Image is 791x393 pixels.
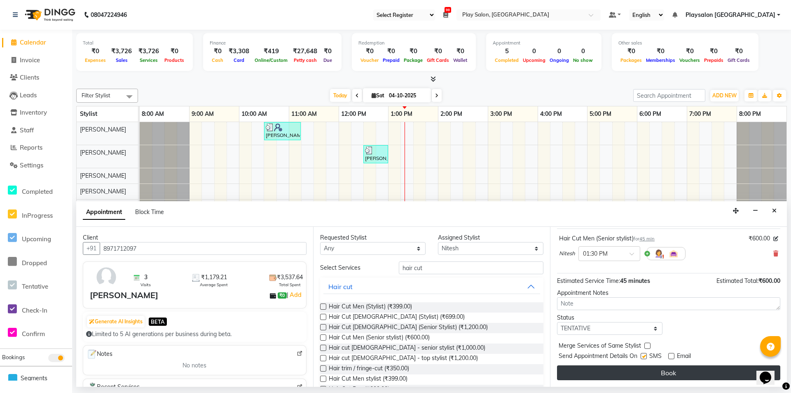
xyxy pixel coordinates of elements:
[686,11,775,19] span: Playsalon [GEOGRAPHIC_DATA]
[358,47,381,56] div: ₹0
[86,330,303,339] div: Limited to 5 AI generations per business during beta.
[364,146,387,162] div: [PERSON_NAME] ., TK02, 12:30 PM-01:00 PM, Deluxe Manicure
[493,47,521,56] div: 5
[451,47,469,56] div: ₹0
[768,205,780,217] button: Close
[80,149,126,156] span: [PERSON_NAME]
[288,290,303,300] a: Add
[773,236,778,241] i: Edit price
[314,264,393,272] div: Select Services
[637,108,663,120] a: 6:00 PM
[329,313,465,323] span: Hair Cut [DEMOGRAPHIC_DATA] (Stylist) (₹699.00)
[329,374,407,385] span: Hair Cut Men stylist (₹399.00)
[493,57,521,63] span: Completed
[329,364,409,374] span: Hair trim / fringe-cut (₹350.00)
[22,282,48,290] span: Tentative
[758,277,780,285] span: ₹600.00
[80,110,97,118] span: Stylist
[83,233,307,242] div: Client
[587,108,613,120] a: 5:00 PM
[339,108,368,120] a: 12:00 PM
[571,47,595,56] div: 0
[425,57,451,63] span: Gift Cards
[210,57,225,63] span: Cash
[135,208,164,216] span: Block Time
[144,273,147,282] span: 3
[83,47,108,56] div: ₹0
[388,108,414,120] a: 1:00 PM
[20,126,34,134] span: Staff
[559,234,655,243] div: Hair Cut Men (Senior stylist)
[644,57,677,63] span: Memberships
[677,57,702,63] span: Vouchers
[725,57,752,63] span: Gift Cards
[21,3,77,26] img: logo
[253,47,290,56] div: ₹419
[20,56,40,64] span: Invoice
[114,57,130,63] span: Sales
[140,108,166,120] a: 8:00 AM
[521,57,548,63] span: Upcoming
[386,89,428,102] input: 2025-10-04
[328,282,353,292] div: Hair cut
[618,40,752,47] div: Other sales
[425,47,451,56] div: ₹0
[538,108,564,120] a: 4:00 PM
[83,205,125,220] span: Appointment
[20,161,43,169] span: Settings
[445,7,451,13] span: 98
[2,354,25,360] span: Bookings
[22,212,53,219] span: InProgress
[329,323,488,333] span: Hair Cut [DEMOGRAPHIC_DATA] (Senior Stylist) (₹1,200.00)
[278,292,286,299] span: ₹0
[190,108,216,120] a: 9:00 AM
[557,313,662,322] div: Status
[80,188,126,195] span: [PERSON_NAME]
[329,344,485,354] span: Hair cut [DEMOGRAPHIC_DATA] - senior stylist (₹1,000.00)
[140,282,151,288] span: Visits
[321,47,335,56] div: ₹0
[559,249,575,258] span: Nitesh
[493,40,595,47] div: Appointment
[557,277,620,285] span: Estimated Service Time:
[571,57,595,63] span: No show
[358,57,381,63] span: Voucher
[677,352,691,362] span: Email
[22,235,51,243] span: Upcoming
[654,249,664,259] img: Hairdresser.png
[329,302,412,313] span: Hair Cut Men (Stylist) (₹399.00)
[639,236,655,242] span: 45 min
[22,188,53,195] span: Completed
[644,47,677,56] div: ₹0
[438,108,464,120] a: 2:00 PM
[557,365,780,380] button: Book
[83,242,100,255] button: +91
[702,47,725,56] div: ₹0
[399,261,543,274] input: Search by service name
[94,265,118,289] img: avatar
[87,382,140,392] span: Recent Services
[149,318,167,325] span: BETA
[292,57,319,63] span: Petty cash
[634,236,655,242] small: for
[633,89,705,102] input: Search Appointment
[87,316,145,327] button: Generate AI Insights
[200,282,228,288] span: Average Spent
[138,57,160,63] span: Services
[20,91,37,99] span: Leads
[749,234,770,243] span: ₹600.00
[83,57,108,63] span: Expenses
[618,57,644,63] span: Packages
[702,57,725,63] span: Prepaids
[162,57,186,63] span: Products
[90,289,158,301] div: [PERSON_NAME]
[620,277,650,285] span: 45 minutes
[330,89,351,102] span: Today
[521,47,548,56] div: 0
[329,333,430,344] span: Hair Cut Men (Senior stylist) (₹600.00)
[22,330,45,338] span: Confirm
[381,47,402,56] div: ₹0
[162,47,186,56] div: ₹0
[756,360,783,385] iframe: chat widget
[321,57,334,63] span: Due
